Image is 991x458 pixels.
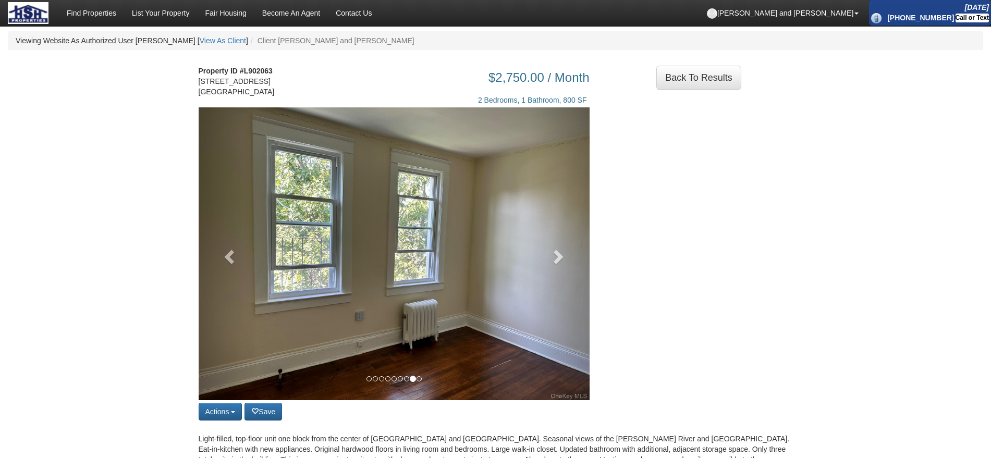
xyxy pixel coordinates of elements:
[965,3,989,11] i: [DATE]
[956,14,989,22] div: Call or Text
[656,66,741,90] div: ...
[707,8,717,19] img: default-profile.png
[199,67,273,75] strong: Property ID #L902063
[200,36,246,45] a: View As Client
[248,35,414,46] li: Client [PERSON_NAME] and [PERSON_NAME]
[199,403,242,420] button: Actions
[656,66,741,90] a: Back To Results
[199,66,285,97] address: [STREET_ADDRESS] [GEOGRAPHIC_DATA]
[300,71,590,84] h3: $2,750.00 / Month
[244,403,282,420] button: Save
[871,13,882,23] img: phone_icon.png
[16,35,248,46] li: Viewing Website As Authorized User [PERSON_NAME] [ ]
[887,14,954,22] b: [PHONE_NUMBER]
[300,84,590,105] div: 2 Bedrooms, 1 Bathroom, 800 SF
